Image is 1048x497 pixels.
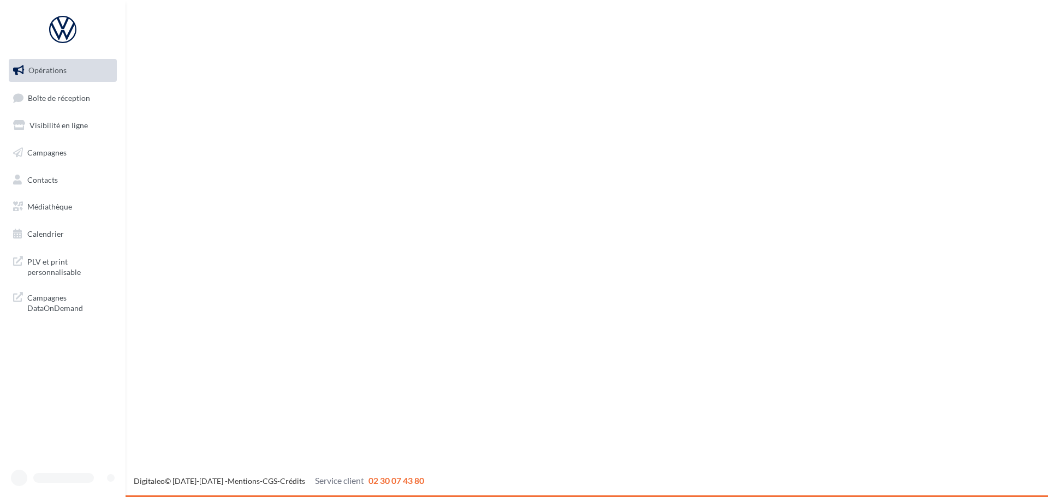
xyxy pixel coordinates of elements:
a: Médiathèque [7,195,119,218]
span: Boîte de réception [28,93,90,102]
span: Visibilité en ligne [29,121,88,130]
span: PLV et print personnalisable [27,254,112,278]
a: Boîte de réception [7,86,119,110]
span: Campagnes [27,148,67,157]
a: Contacts [7,169,119,191]
a: Opérations [7,59,119,82]
span: Opérations [28,65,67,75]
a: Campagnes [7,141,119,164]
a: Campagnes DataOnDemand [7,286,119,318]
span: Calendrier [27,229,64,238]
span: Médiathèque [27,202,72,211]
span: 02 30 07 43 80 [368,475,424,486]
a: CGS [263,476,277,486]
a: Crédits [280,476,305,486]
a: Visibilité en ligne [7,114,119,137]
span: Campagnes DataOnDemand [27,290,112,314]
a: Digitaleo [134,476,165,486]
span: Contacts [27,175,58,184]
span: © [DATE]-[DATE] - - - [134,476,424,486]
a: Calendrier [7,223,119,245]
span: Service client [315,475,364,486]
a: Mentions [228,476,260,486]
a: PLV et print personnalisable [7,250,119,282]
